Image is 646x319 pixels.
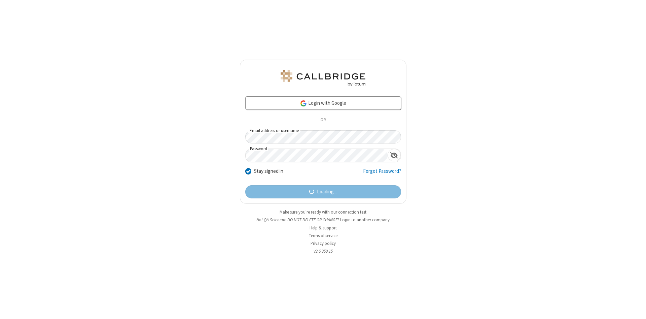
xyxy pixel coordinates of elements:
input: Email address or username [245,130,401,143]
img: QA Selenium DO NOT DELETE OR CHANGE [279,70,367,86]
button: Loading... [245,185,401,199]
span: OR [318,116,328,125]
a: Terms of service [309,233,337,238]
a: Make sure you're ready with our connection test [280,209,366,215]
a: Help & support [310,225,337,231]
li: v2.6.350.15 [240,248,406,254]
a: Login with Google [245,96,401,110]
a: Privacy policy [311,241,336,246]
input: Password [246,149,388,162]
li: Not QA Selenium DO NOT DELETE OR CHANGE? [240,217,406,223]
span: Loading... [317,188,337,196]
button: Login to another company [340,217,390,223]
a: Forgot Password? [363,167,401,180]
img: google-icon.png [300,100,307,107]
label: Stay signed in [254,167,283,175]
div: Show password [388,149,401,161]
